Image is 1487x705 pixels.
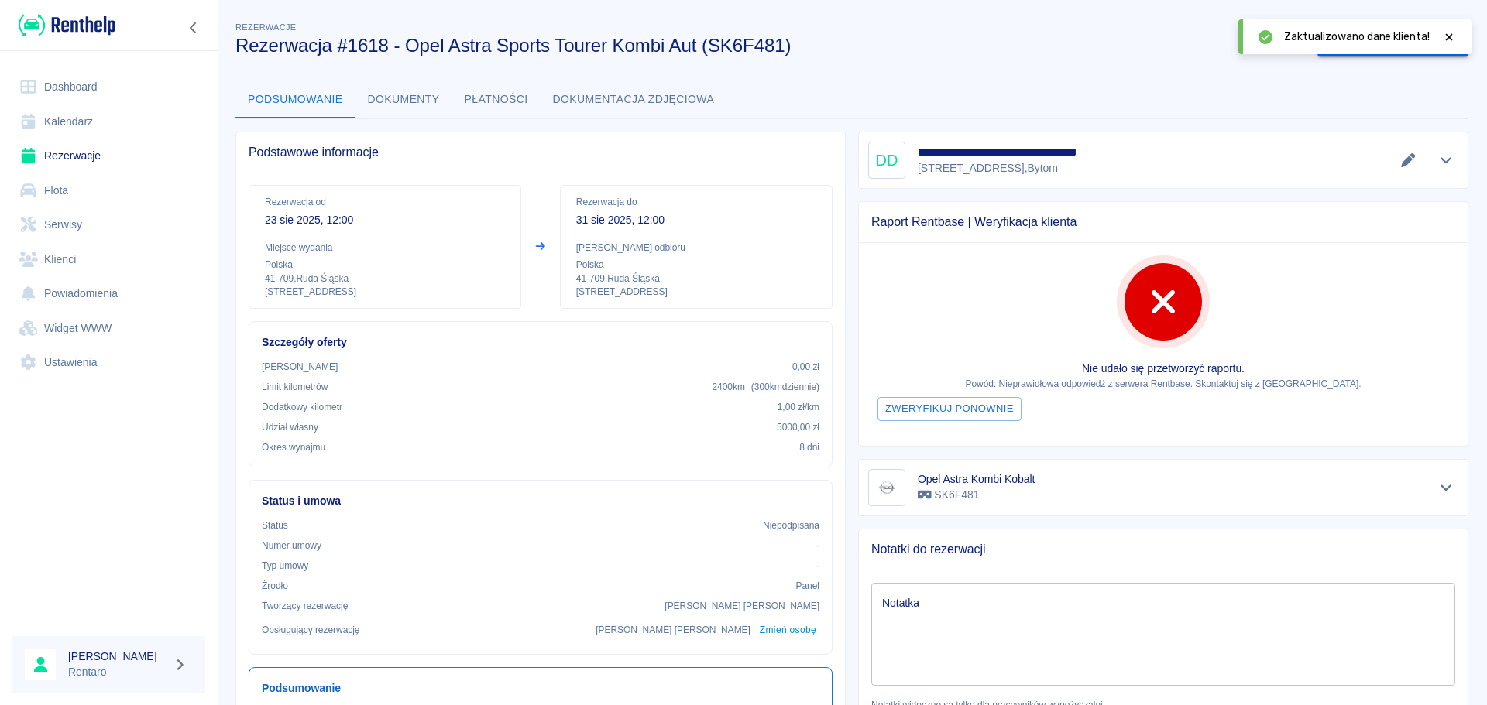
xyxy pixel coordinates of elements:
[918,487,1035,503] p: SK6F481
[871,542,1455,557] span: Notatki do rezerwacji
[265,212,505,228] p: 23 sie 2025, 12:00
[265,272,505,286] p: 41-709 , Ruda Śląska
[763,518,819,532] p: Niepodpisana
[68,649,167,664] h6: [PERSON_NAME]
[799,440,819,454] p: 8 dni
[249,145,833,160] span: Podstawowe informacje
[757,619,819,642] button: Zmień osobę
[871,214,1455,230] span: Raport Rentbase | Weryfikacja klienta
[12,12,115,38] a: Renthelp logo
[12,207,205,242] a: Serwisy
[792,360,819,374] p: 0,00 zł
[816,539,819,553] p: -
[541,81,727,118] button: Dokumentacja zdjęciowa
[68,664,167,680] p: Rentaro
[576,212,816,228] p: 31 sie 2025, 12:00
[576,286,816,299] p: [STREET_ADDRESS]
[12,311,205,346] a: Widget WWW
[265,286,505,299] p: [STREET_ADDRESS]
[796,579,820,593] p: Panel
[1434,149,1459,171] button: Pokaż szczegóły
[918,160,1108,176] p: [STREET_ADDRESS] , Bytom
[751,382,819,392] span: ( 300 km dziennie )
[262,334,819,351] h6: Szczegóły oferty
[262,440,325,454] p: Okres wynajmu
[262,400,342,414] p: Dodatkowy kilometr
[262,599,348,613] p: Tworzący rezerwację
[877,397,1022,421] button: Zweryfikuj ponownie
[12,345,205,380] a: Ustawienia
[265,258,505,272] p: Polska
[262,539,321,553] p: Numer umowy
[12,173,205,208] a: Flota
[1396,149,1421,171] button: Edytuj dane
[12,139,205,173] a: Rezerwacje
[712,380,819,394] p: 2400 km
[262,559,308,573] p: Typ umowy
[871,377,1455,391] p: Powód: Nieprawidłowa odpowiedź z serwera Rentbase. Skontaktuj się z [GEOGRAPHIC_DATA].
[576,195,816,209] p: Rezerwacja do
[12,70,205,104] a: Dashboard
[576,258,816,272] p: Polska
[262,518,288,532] p: Status
[871,472,902,503] img: Image
[262,380,328,394] p: Limit kilometrów
[262,493,819,509] h6: Status i umowa
[262,623,360,637] p: Obsługujący rezerwację
[235,35,1305,56] h3: Rezerwacja #1618 - Opel Astra Sports Tourer Kombi Aut (SK6F481)
[1284,29,1430,45] span: Zaktualizowano dane klienta!
[596,623,750,637] p: [PERSON_NAME] [PERSON_NAME]
[576,241,816,255] p: [PERSON_NAME] odbioru
[12,242,205,277] a: Klienci
[262,579,288,593] p: Żrodło
[868,142,905,179] div: DD
[576,272,816,286] p: 41-709 , Ruda Śląska
[182,18,205,38] button: Zwiń nawigację
[871,361,1455,377] p: Nie udało się przetworzyć raportu.
[265,241,505,255] p: Miejsce wydania
[918,471,1035,487] h6: Opel Astra Kombi Kobalt
[816,559,819,573] p: -
[778,400,819,414] p: 1,00 zł /km
[1434,477,1459,498] button: Pokaż szczegóły
[12,104,205,139] a: Kalendarz
[262,680,819,696] h6: Podsumowanie
[262,360,338,374] p: [PERSON_NAME]
[262,420,318,434] p: Udział własny
[265,195,505,209] p: Rezerwacja od
[12,276,205,311] a: Powiadomienia
[355,81,452,118] button: Dokumenty
[235,22,296,32] span: Rezerwacje
[452,81,541,118] button: Płatności
[777,420,819,434] p: 5000,00 zł
[235,81,355,118] button: Podsumowanie
[665,599,819,613] p: [PERSON_NAME] [PERSON_NAME]
[19,12,115,38] img: Renthelp logo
